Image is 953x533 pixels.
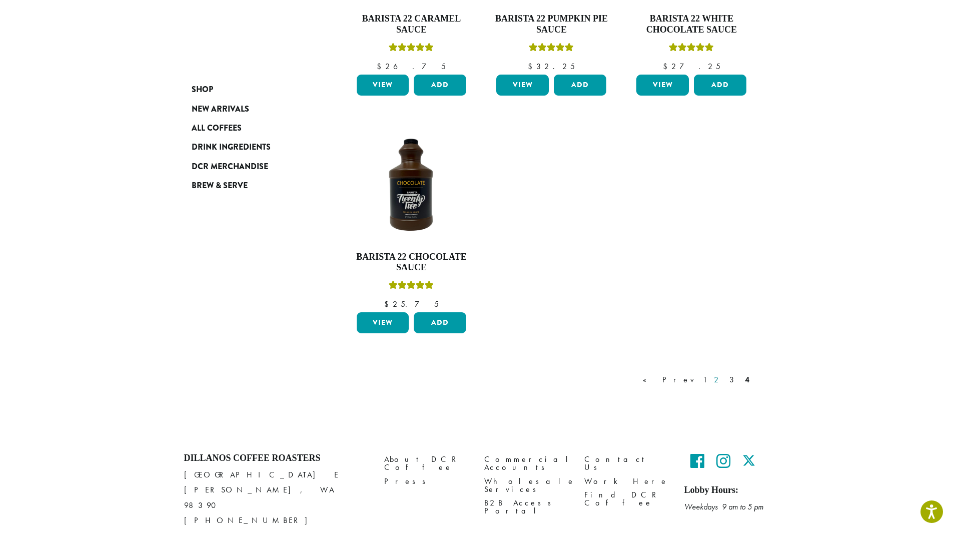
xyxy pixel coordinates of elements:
[192,141,271,154] span: Drink Ingredients
[663,61,671,72] span: $
[192,176,312,195] a: Brew & Serve
[389,279,434,294] div: Rated 5.00 out of 5
[641,374,698,386] a: « Prev
[584,453,669,474] a: Contact Us
[484,453,569,474] a: Commercial Accounts
[634,14,749,35] h4: Barista 22 White Chocolate Sauce
[554,75,606,96] button: Add
[389,42,434,57] div: Rated 5.00 out of 5
[184,467,369,527] p: [GEOGRAPHIC_DATA] E [PERSON_NAME], WA 98390 [PHONE_NUMBER]
[529,42,574,57] div: Rated 5.00 out of 5
[584,474,669,488] a: Work Here
[484,474,569,496] a: Wholesale Services
[684,485,769,496] h5: Lobby Hours:
[384,474,469,488] a: Press
[354,129,469,308] a: Barista 22 Chocolate SauceRated 5.00 out of 5 $25.75
[192,180,248,192] span: Brew & Serve
[636,75,689,96] a: View
[743,374,751,386] a: 4
[663,61,720,72] bdi: 27.25
[414,312,466,333] button: Add
[192,103,249,116] span: New Arrivals
[192,99,312,118] a: New Arrivals
[684,501,763,512] em: Weekdays 9 am to 5 pm
[384,453,469,474] a: About DCR Coffee
[701,374,709,386] a: 1
[354,14,469,35] h4: Barista 22 Caramel Sauce
[192,157,312,176] a: DCR Merchandise
[184,453,369,464] h4: Dillanos Coffee Roasters
[414,75,466,96] button: Add
[192,122,242,135] span: All Coffees
[727,374,740,386] a: 3
[384,299,393,309] span: $
[354,252,469,273] h4: Barista 22 Chocolate Sauce
[357,312,409,333] a: View
[192,119,312,138] a: All Coffees
[377,61,446,72] bdi: 26.75
[192,138,312,157] a: Drink Ingredients
[712,374,724,386] a: 2
[528,61,575,72] bdi: 32.25
[694,75,746,96] button: Add
[192,80,312,99] a: Shop
[354,129,469,244] img: B22-Chocolate-Sauce_Stock-e1709240938998.png
[496,75,549,96] a: View
[377,61,385,72] span: $
[357,75,409,96] a: View
[494,14,609,35] h4: Barista 22 Pumpkin Pie Sauce
[484,496,569,517] a: B2B Access Portal
[528,61,536,72] span: $
[192,84,213,96] span: Shop
[669,42,714,57] div: Rated 5.00 out of 5
[384,299,439,309] bdi: 25.75
[584,488,669,509] a: Find DCR Coffee
[192,161,268,173] span: DCR Merchandise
